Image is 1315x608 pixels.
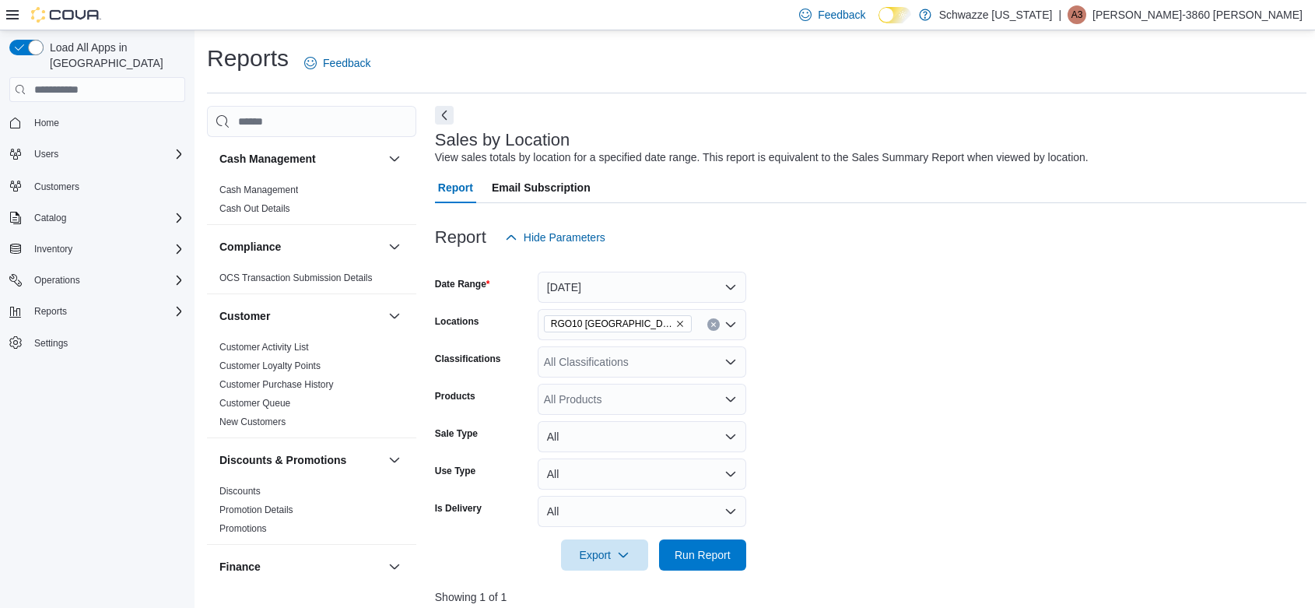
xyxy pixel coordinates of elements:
a: GL Account Totals [219,592,294,603]
span: Feedback [818,7,865,23]
button: All [538,421,746,452]
span: A3 [1071,5,1083,24]
h3: Cash Management [219,151,316,167]
span: Users [34,148,58,160]
label: Products [435,390,475,402]
button: Reports [3,300,191,322]
button: Hide Parameters [499,222,612,253]
label: Date Range [435,278,490,290]
span: Feedback [323,55,370,71]
span: RGO10 Santa Fe [544,315,692,332]
button: Settings [3,332,191,354]
span: New Customers [219,416,286,428]
label: Locations [435,315,479,328]
span: Email Subscription [492,172,591,203]
h3: Customer [219,308,270,324]
span: Report [438,172,473,203]
span: GL Account Totals [219,592,294,604]
span: Cash Out Details [219,202,290,215]
h3: Compliance [219,239,281,255]
span: Settings [28,333,185,353]
button: All [538,459,746,490]
button: Run Report [659,539,746,571]
label: Classifications [435,353,501,365]
span: Customers [28,176,185,195]
div: Cash Management [207,181,416,224]
button: All [538,496,746,527]
button: Catalog [3,207,191,229]
div: View sales totals by location for a specified date range. This report is equivalent to the Sales ... [435,149,1089,166]
button: Export [561,539,648,571]
a: Promotion Details [219,504,293,515]
span: Customers [34,181,79,193]
button: Open list of options [724,318,737,331]
span: Operations [28,271,185,290]
span: RGO10 [GEOGRAPHIC_DATA] [551,316,672,332]
h3: Sales by Location [435,131,570,149]
button: Customers [3,174,191,197]
a: Settings [28,334,74,353]
button: Customer [385,307,404,325]
span: Cash Management [219,184,298,196]
span: Export [570,539,639,571]
button: Discounts & Promotions [219,452,382,468]
label: Sale Type [435,427,478,440]
img: Cova [31,7,101,23]
span: Reports [28,302,185,321]
span: Inventory [28,240,185,258]
p: | [1058,5,1061,24]
button: Inventory [3,238,191,260]
button: Operations [3,269,191,291]
a: Feedback [298,47,377,79]
a: Customer Loyalty Points [219,360,321,371]
a: New Customers [219,416,286,427]
span: Run Report [675,547,731,563]
span: Promotion Details [219,504,293,516]
p: Schwazze [US_STATE] [939,5,1053,24]
button: Clear input [707,318,720,331]
button: Finance [385,557,404,576]
span: Settings [34,337,68,350]
h1: Reports [207,43,289,74]
button: Inventory [28,240,79,258]
button: Finance [219,559,382,575]
span: Promotions [219,522,267,535]
button: Catalog [28,209,72,227]
span: Home [28,113,185,132]
button: Open list of options [724,393,737,406]
label: Is Delivery [435,502,482,515]
button: Open list of options [724,356,737,368]
div: Compliance [207,269,416,293]
button: Home [3,111,191,134]
button: Customer [219,308,382,324]
nav: Complex example [9,105,185,395]
button: Compliance [219,239,382,255]
span: Reports [34,305,67,318]
label: Use Type [435,465,475,477]
button: Users [28,145,65,163]
button: Cash Management [385,149,404,168]
button: Discounts & Promotions [385,451,404,469]
span: Customer Purchase History [219,378,334,391]
button: Operations [28,271,86,290]
a: Home [28,114,65,132]
a: Discounts [219,486,261,497]
button: Cash Management [219,151,382,167]
a: Promotions [219,523,267,534]
p: Showing 1 of 1 [435,589,1307,605]
p: [PERSON_NAME]-3860 [PERSON_NAME] [1092,5,1303,24]
span: Customer Activity List [219,341,309,353]
a: Customer Queue [219,398,290,409]
input: Dark Mode [878,7,911,23]
a: Customer Activity List [219,342,309,353]
a: Customers [28,177,86,196]
span: Users [28,145,185,163]
span: Hide Parameters [524,230,605,245]
h3: Report [435,228,486,247]
button: Compliance [385,237,404,256]
button: Remove RGO10 Santa Fe from selection in this group [675,319,685,329]
span: Catalog [34,212,66,224]
button: [DATE] [538,272,746,303]
button: Reports [28,302,73,321]
span: Catalog [28,209,185,227]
